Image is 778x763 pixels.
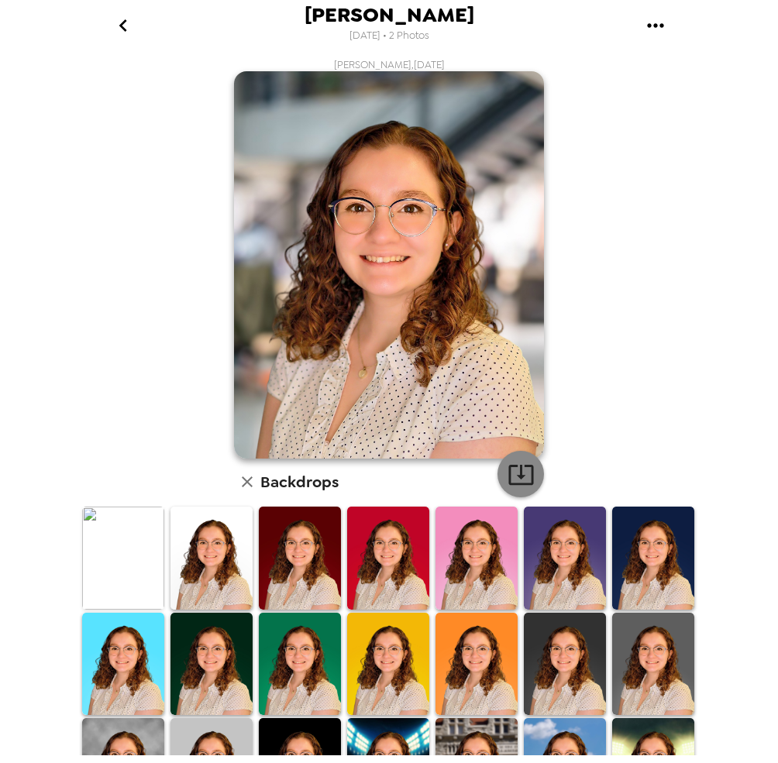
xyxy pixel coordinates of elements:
[349,26,429,46] span: [DATE] • 2 Photos
[234,71,544,459] img: user
[305,5,474,26] span: [PERSON_NAME]
[260,469,339,494] h6: Backdrops
[334,58,445,71] span: [PERSON_NAME] , [DATE]
[82,507,164,610] img: Original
